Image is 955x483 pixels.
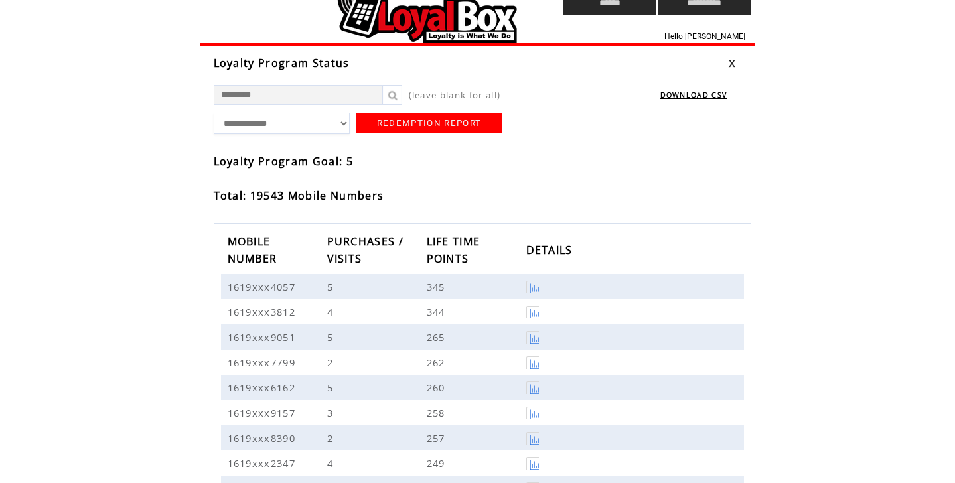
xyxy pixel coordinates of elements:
[526,306,539,318] a: Click to view a graph
[427,330,449,344] span: 265
[526,331,539,344] a: Click to view a graph
[526,457,539,470] a: Click to view a graph
[214,56,350,70] span: Loyalty Program Status
[228,431,299,445] span: 1619xxx8390
[427,381,449,394] span: 260
[228,330,299,344] span: 1619xxx9051
[427,305,449,318] span: 344
[409,89,501,101] span: (leave blank for all)
[214,154,354,169] span: Loyalty Program Goal: 5
[327,406,336,419] span: 3
[327,356,336,369] span: 2
[228,280,299,293] span: 1619xxx4057
[327,431,336,445] span: 2
[526,240,576,264] span: DETAILS
[228,456,299,470] span: 1619xxx2347
[327,456,336,470] span: 4
[664,32,745,41] span: Hello [PERSON_NAME]
[327,280,336,293] span: 5
[660,90,727,100] a: DOWNLOAD CSV
[228,381,299,394] span: 1619xxx6162
[427,456,449,470] span: 249
[526,381,539,394] a: Click to view a graph
[327,330,336,344] span: 5
[427,280,449,293] span: 345
[228,305,299,318] span: 1619xxx3812
[228,230,284,272] a: MOBILE NUMBER
[228,356,299,369] span: 1619xxx7799
[327,381,336,394] span: 5
[327,231,404,273] span: PURCHASES / VISITS
[228,231,281,273] span: MOBILE NUMBER
[327,230,404,272] a: PURCHASES / VISITS
[526,407,539,419] a: Click to view a graph
[228,406,299,419] span: 1619xxx9157
[427,230,480,272] a: LIFE TIME POINTS
[427,231,480,273] span: LIFE TIME POINTS
[214,188,384,203] span: Total: 19543 Mobile Numbers
[427,431,449,445] span: 257
[526,356,539,369] a: Click to view a graph
[356,113,502,133] a: REDEMPTION REPORT
[427,356,449,369] span: 262
[427,406,449,419] span: 258
[526,281,539,293] a: Click to view a graph
[327,305,336,318] span: 4
[526,432,539,445] a: Click to view a graph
